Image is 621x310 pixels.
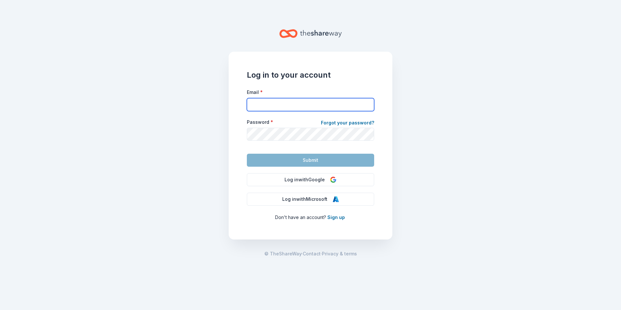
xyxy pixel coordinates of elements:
button: Log inwithMicrosoft [247,193,374,206]
span: © TheShareWay [264,251,301,256]
a: Forgot your password? [321,119,374,128]
span: · · [264,250,357,258]
img: Microsoft Logo [333,196,339,202]
h1: Log in to your account [247,70,374,80]
a: Privacy & terms [322,250,357,258]
label: Email [247,89,263,96]
label: Password [247,119,273,125]
a: Sign up [327,214,345,220]
span: Don ' t have an account? [275,214,326,220]
a: Home [279,26,342,41]
a: Contact [303,250,321,258]
button: Log inwithGoogle [247,173,374,186]
img: Google Logo [330,176,336,183]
